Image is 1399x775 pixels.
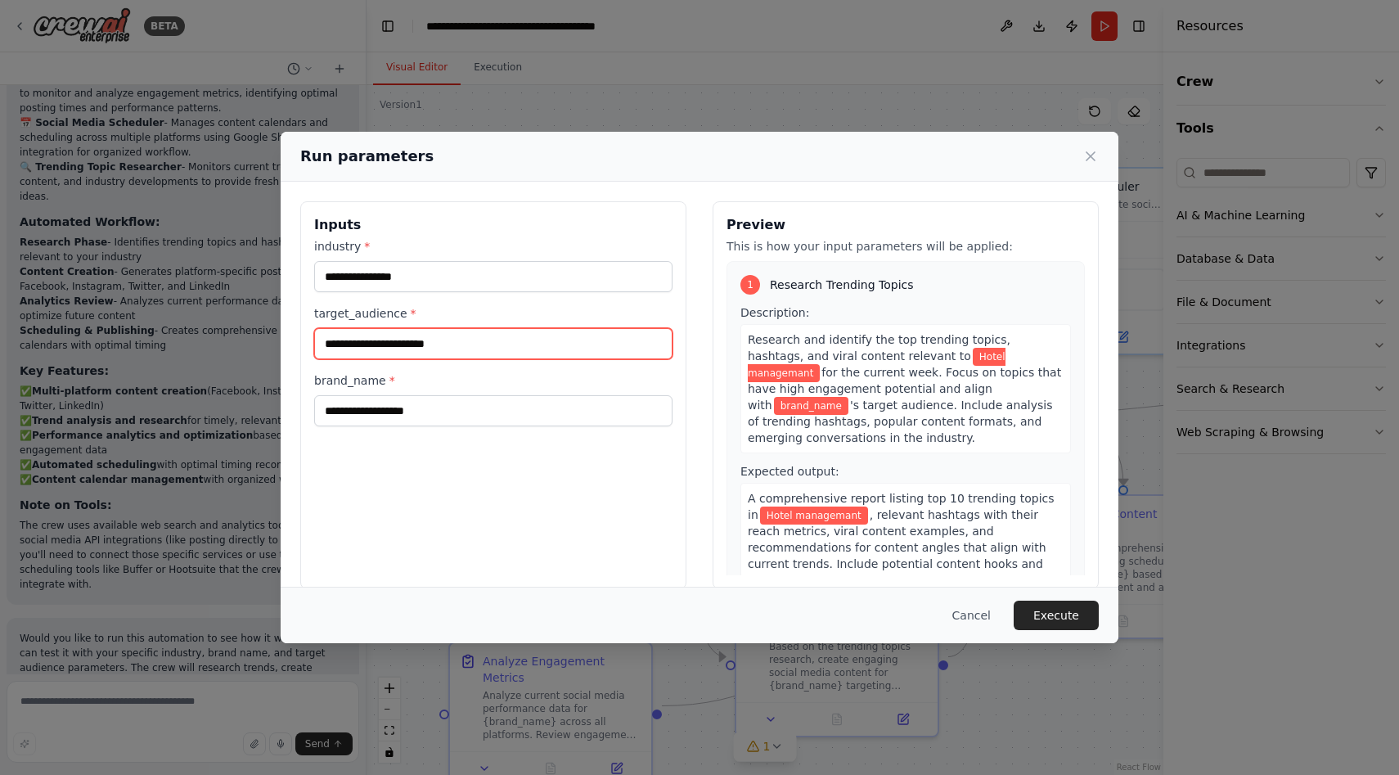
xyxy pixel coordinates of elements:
span: , relevant hashtags with their reach metrics, viral content examples, and recommendations for con... [748,508,1046,587]
span: Expected output: [740,465,839,478]
span: 's target audience. Include analysis of trending hashtags, popular content formats, and emerging ... [748,399,1053,444]
h3: Preview [726,215,1085,235]
label: target_audience [314,305,673,322]
label: industry [314,238,673,255]
span: A comprehensive report listing top 10 trending topics in [748,492,1055,521]
span: Variable: industry [760,507,868,525]
h2: Run parameters [300,145,434,168]
label: brand_name [314,372,673,389]
span: Description: [740,306,809,319]
div: 1 [740,275,760,295]
h3: Inputs [314,215,673,235]
p: This is how your input parameters will be applied: [726,238,1085,255]
button: Cancel [939,601,1004,630]
button: Execute [1014,601,1099,630]
span: Variable: brand_name [774,397,848,415]
span: Research Trending Topics [770,277,914,293]
span: Variable: industry [748,348,1005,382]
span: for the current week. Focus on topics that have high engagement potential and align with [748,366,1061,412]
span: Research and identify the top trending topics, hashtags, and viral content relevant to [748,333,1010,363]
